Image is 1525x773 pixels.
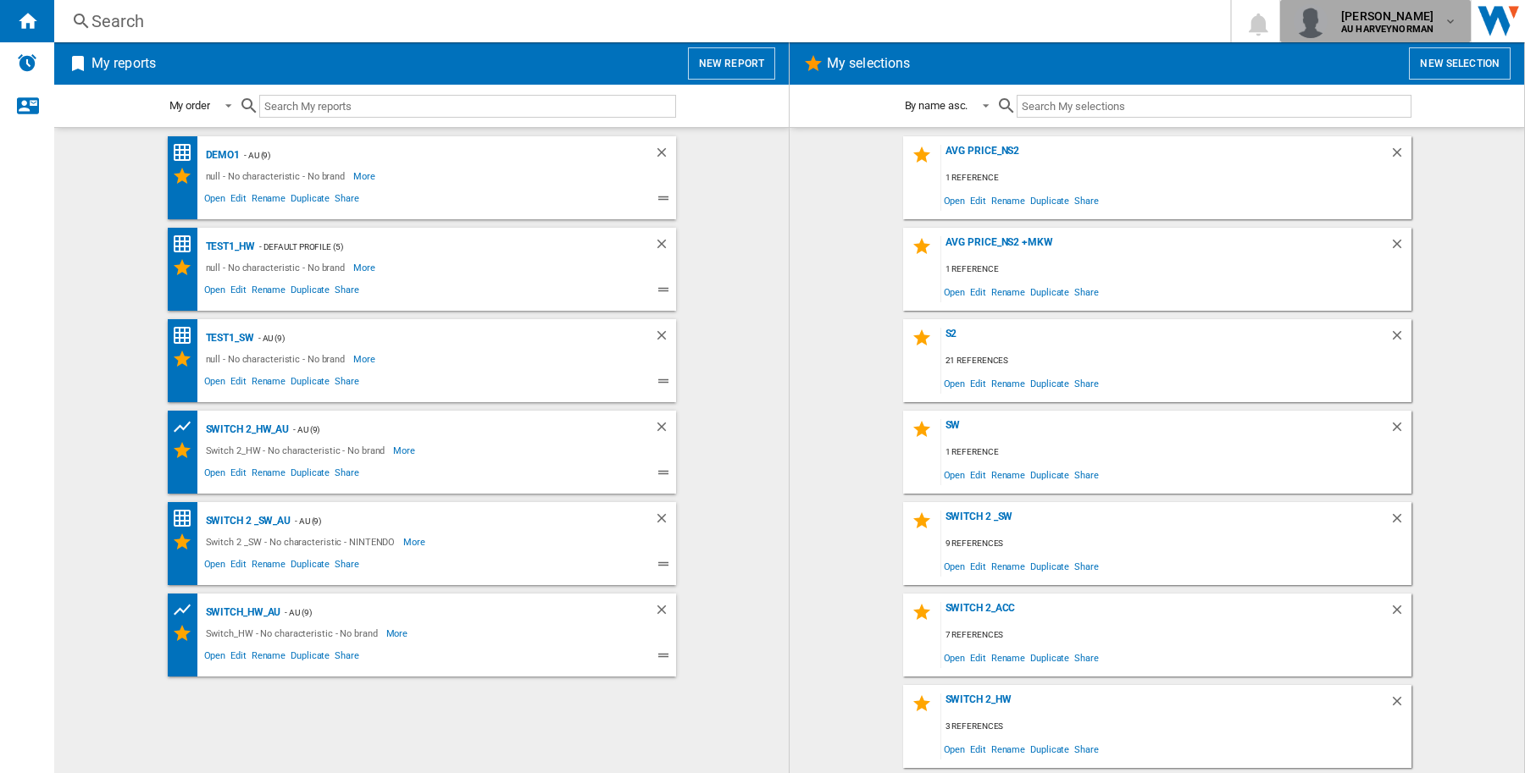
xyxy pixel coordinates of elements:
div: Switch 2 _SW - No characteristic - NINTENDO [202,532,404,552]
span: More [353,349,378,369]
span: Duplicate [288,465,332,485]
span: Rename [249,282,288,302]
div: Switch 2_HW_AU [202,419,290,440]
div: My Selections [172,166,202,186]
span: Open [941,463,968,486]
span: Rename [249,648,288,668]
span: Duplicate [1028,463,1072,486]
span: Share [1072,189,1101,212]
span: Share [332,282,362,302]
div: Delete [1389,419,1411,442]
div: null - No characteristic - No brand [202,166,354,186]
span: Open [202,282,229,302]
div: Switch 2 _SW [941,511,1389,533]
span: Rename [249,465,288,485]
div: Delete [654,511,676,532]
div: Price Matrix [172,234,202,255]
span: Share [332,556,362,577]
span: Share [332,465,362,485]
div: - AU (9) [291,511,619,532]
div: Switch 2_HW - No characteristic - No brand [202,440,394,461]
div: My Selections [172,257,202,278]
span: Share [1072,555,1101,577]
div: Switch_HW_AU [202,602,281,623]
span: Edit [968,280,989,303]
span: Share [332,373,362,394]
span: Share [1072,737,1101,760]
div: Delete [1389,602,1411,625]
div: Avg Price_NS2 [941,145,1389,168]
div: 9 references [941,533,1411,555]
span: Edit [228,556,249,577]
span: Duplicate [1028,646,1072,669]
span: Edit [968,372,989,395]
div: Delete [654,419,676,440]
span: Share [1072,646,1101,669]
div: Demo1 [202,145,241,166]
span: Rename [989,646,1028,669]
h2: My selections [823,47,913,80]
div: My Selections [172,440,202,461]
h2: My reports [88,47,159,80]
span: Duplicate [1028,372,1072,395]
div: My Selections [172,623,202,643]
div: - Default profile (5) [255,236,620,257]
div: 3 references [941,716,1411,737]
span: Edit [968,555,989,577]
b: AU HARVEYNORMAN [1341,24,1433,35]
span: Edit [228,282,249,302]
span: Open [202,190,229,211]
span: Open [202,465,229,485]
div: 1 reference [941,168,1411,189]
div: Delete [1389,693,1411,716]
span: Open [941,646,968,669]
span: Open [202,648,229,668]
span: Duplicate [1028,737,1072,760]
span: Edit [968,463,989,486]
span: Share [1072,372,1101,395]
div: SW [941,419,1389,442]
div: My Selections [172,532,202,552]
span: Rename [989,280,1028,303]
div: Delete [654,145,676,166]
input: Search My reports [259,95,676,118]
div: Avg Price_NS2 +MKW [941,236,1389,259]
div: - AU (9) [254,328,620,349]
span: Open [202,556,229,577]
span: More [386,623,411,643]
div: 7 references [941,625,1411,646]
span: Rename [249,373,288,394]
div: test1_SW [202,328,254,349]
span: Share [332,648,362,668]
div: Switch 2_ACC [941,602,1389,625]
span: Rename [249,556,288,577]
div: 1 reference [941,442,1411,463]
span: Open [941,737,968,760]
span: Duplicate [1028,555,1072,577]
span: Edit [968,646,989,669]
span: Duplicate [288,556,332,577]
span: Rename [989,189,1028,212]
div: Switch 2 _SW_AU [202,511,291,532]
span: Rename [989,737,1028,760]
div: Delete [1389,236,1411,259]
span: Rename [989,463,1028,486]
input: Search My selections [1017,95,1411,118]
div: Price Matrix [172,508,202,529]
span: [PERSON_NAME] [1341,8,1433,25]
span: Duplicate [1028,280,1072,303]
span: Duplicate [1028,189,1072,212]
span: Open [941,280,968,303]
div: Delete [1389,145,1411,168]
span: Rename [989,555,1028,577]
div: 21 references [941,351,1411,372]
span: Open [941,189,968,212]
div: test1_HW [202,236,255,257]
span: Open [202,373,229,394]
div: Delete [1389,328,1411,351]
div: Search [91,9,1186,33]
span: Edit [968,737,989,760]
div: s2 [941,328,1389,351]
span: Edit [228,465,249,485]
span: Rename [249,190,288,211]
